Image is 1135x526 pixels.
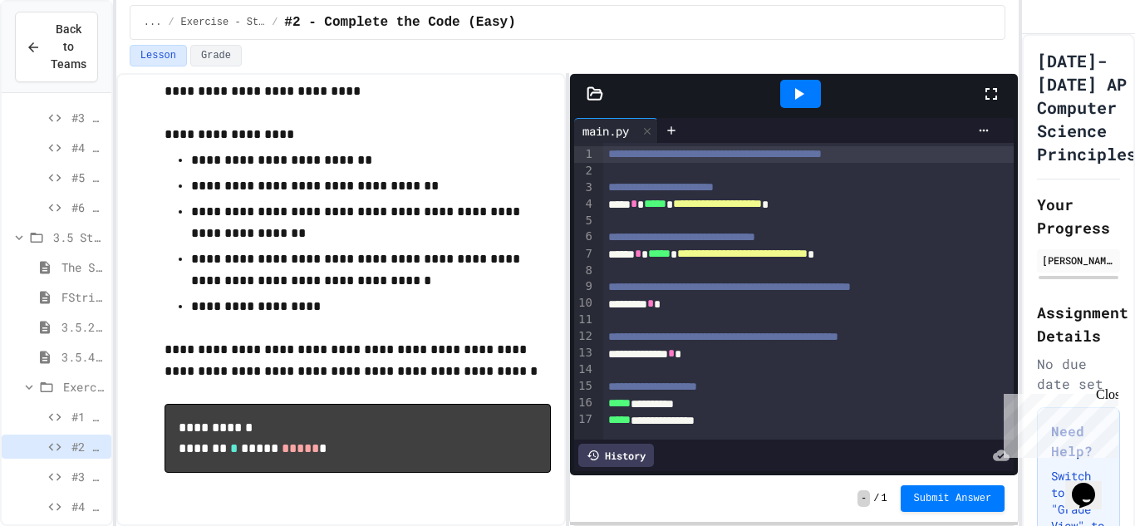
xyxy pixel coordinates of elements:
[168,16,174,29] span: /
[71,109,105,126] span: #3 - Fix the Code (Medium)
[181,16,266,29] span: Exercise - String Operators
[71,498,105,515] span: #4 - Complete the Code (Medium)
[997,387,1118,458] iframe: chat widget
[284,12,515,32] span: #2 - Complete the Code (Easy)
[574,312,595,328] div: 11
[574,163,595,179] div: 2
[7,7,115,106] div: Chat with us now!Close
[1037,193,1120,239] h2: Your Progress
[1037,301,1120,347] h2: Assignment Details
[873,492,879,505] span: /
[71,408,105,425] span: #1 - Fix the Code (Easy)
[1065,460,1118,509] iframe: chat widget
[574,229,595,245] div: 6
[901,485,1005,512] button: Submit Answer
[574,295,595,312] div: 10
[574,278,595,295] div: 9
[574,411,595,428] div: 17
[574,378,595,395] div: 15
[1037,354,1120,394] div: No due date set
[857,490,870,507] span: -
[190,45,242,66] button: Grade
[130,45,187,66] button: Lesson
[881,492,887,505] span: 1
[574,328,595,345] div: 12
[15,12,98,82] button: Back to Teams
[574,361,595,378] div: 14
[61,348,105,366] span: 3.5.4 AP Practice - String Manipulation
[574,246,595,263] div: 7
[53,229,105,246] span: 3.5 String Operators
[71,139,105,156] span: #4 - Complete the Code (Medium)
[574,395,595,411] div: 16
[578,444,654,467] div: History
[71,169,105,186] span: #5 - Complete the Code (Hard)
[574,179,595,196] div: 3
[61,258,105,276] span: The String Module
[71,199,105,216] span: #6 - Complete the Code (Hard)
[61,318,105,336] span: 3.5.2: Review - String Operators
[63,378,105,396] span: Exercise - String Operators
[574,196,595,213] div: 4
[574,213,595,229] div: 5
[61,288,105,306] span: FString Function
[574,263,595,279] div: 8
[1042,253,1115,268] div: [PERSON_NAME]
[71,468,105,485] span: #3 - Fix the Code (Medium)
[574,118,658,143] div: main.py
[71,438,105,455] span: #2 - Complete the Code (Easy)
[574,146,595,163] div: 1
[914,492,992,505] span: Submit Answer
[574,122,637,140] div: main.py
[574,345,595,361] div: 13
[51,21,86,73] span: Back to Teams
[272,16,278,29] span: /
[144,16,162,29] span: ...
